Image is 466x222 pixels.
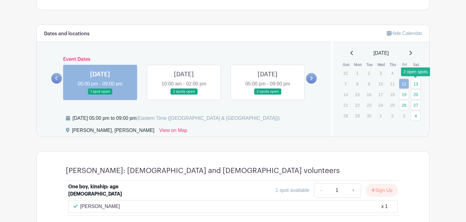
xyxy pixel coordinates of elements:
a: 20 [411,89,421,99]
p: 25 [387,100,397,110]
p: 1 [352,68,362,78]
div: 1 spot available [275,187,309,194]
a: - [314,183,328,198]
a: 26 [399,100,409,110]
p: 8 [352,79,362,88]
th: Sat [410,62,422,68]
p: 16 [364,90,374,99]
p: 3 [376,68,386,78]
div: [DATE] 05:00 pm to 09:00 pm [73,115,280,122]
h4: [PERSON_NAME]: [DEMOGRAPHIC_DATA] and [DEMOGRAPHIC_DATA] volunteers [66,166,340,175]
p: 28 [341,111,351,120]
p: 10 [376,79,386,88]
h6: Dates and locations [44,31,89,37]
a: 5 [399,68,409,78]
span: [DATE] [373,50,389,57]
button: Sign Up [366,184,398,197]
p: 24 [376,100,386,110]
th: Fri [399,62,410,68]
a: 13 [411,79,421,89]
div: [PERSON_NAME], [PERSON_NAME] [72,127,154,137]
p: 21 [341,100,351,110]
p: 23 [364,100,374,110]
a: 12 [399,79,409,89]
p: 4 [387,68,397,78]
p: 22 [352,100,362,110]
p: 7 [341,79,351,88]
p: 3 [399,111,409,120]
p: 14 [341,90,351,99]
th: Tue [364,62,376,68]
a: + [346,183,361,198]
div: One boy, kinship: age [DEMOGRAPHIC_DATA] [68,183,144,198]
a: 19 [399,89,409,99]
p: 31 [341,68,351,78]
p: 1 [376,111,386,120]
th: Wed [375,62,387,68]
p: 15 [352,90,362,99]
p: 9 [364,79,374,88]
th: Mon [352,62,364,68]
p: 18 [387,90,397,99]
a: View on Map [159,127,187,137]
a: 4 [411,111,421,121]
a: 27 [411,100,421,110]
p: 11 [387,79,397,88]
p: [PERSON_NAME] [80,203,120,210]
p: 2 [387,111,397,120]
div: x 1 [381,203,388,210]
h6: Event Dates [62,57,306,62]
p: 30 [364,111,374,120]
div: 2 open spots [401,67,430,76]
a: Hide Calendar [387,31,422,36]
p: 29 [352,111,362,120]
p: 2 [364,68,374,78]
span: (Eastern Time ([GEOGRAPHIC_DATA] & [GEOGRAPHIC_DATA])) [136,116,280,121]
th: Sun [340,62,352,68]
p: 17 [376,90,386,99]
th: Thu [387,62,399,68]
